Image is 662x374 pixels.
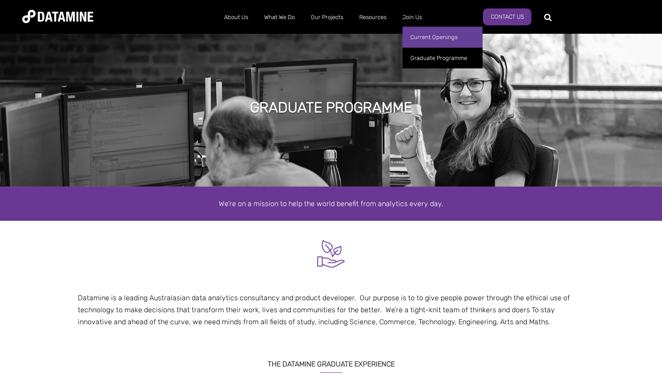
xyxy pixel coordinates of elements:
a: Contact Us [483,8,531,25]
a: What We Do [256,6,303,29]
a: Current Openings [402,27,482,48]
img: Datamine [22,10,93,23]
h3: The Datamine Graduate Experience [78,349,585,373]
a: About Us [216,6,256,29]
a: Join Us [394,6,430,29]
img: Mentor [314,237,348,271]
a: Resources [351,6,394,29]
p: Datamine is a leading Australasian data analytics consultancy and product developer. Our purpose ... [78,292,585,328]
a: Our Projects [303,6,351,29]
a: Graduate Programme [402,48,482,68]
h1: GRADUATE Programme [250,98,412,117]
div: We’re on a mission to help the world benefit from analytics every day. [78,198,585,210]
